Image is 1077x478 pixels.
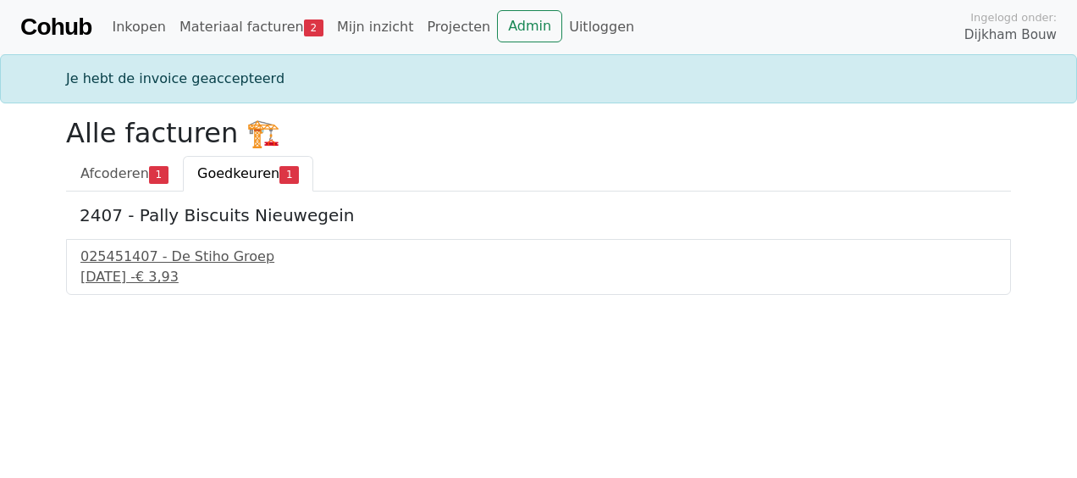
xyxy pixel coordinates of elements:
[420,10,497,44] a: Projecten
[80,267,997,287] div: [DATE] -
[80,247,997,267] div: 025451407 - De Stiho Groep
[330,10,421,44] a: Mijn inzicht
[279,166,299,183] span: 1
[20,7,91,47] a: Cohub
[66,117,1011,149] h2: Alle facturen 🏗️
[56,69,1021,89] div: Je hebt de invoice geaccepteerd
[173,10,330,44] a: Materiaal facturen2
[970,9,1057,25] span: Ingelogd onder:
[304,19,323,36] span: 2
[80,247,997,287] a: 025451407 - De Stiho Groep[DATE] -€ 3,93
[964,25,1057,45] span: Dijkham Bouw
[497,10,562,42] a: Admin
[562,10,641,44] a: Uitloggen
[183,156,313,192] a: Goedkeuren1
[135,269,179,285] span: € 3,93
[149,166,168,183] span: 1
[105,10,172,44] a: Inkopen
[66,156,183,192] a: Afcoderen1
[80,165,149,181] span: Afcoderen
[80,205,997,225] h5: 2407 - Pally Biscuits Nieuwegein
[197,165,279,181] span: Goedkeuren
